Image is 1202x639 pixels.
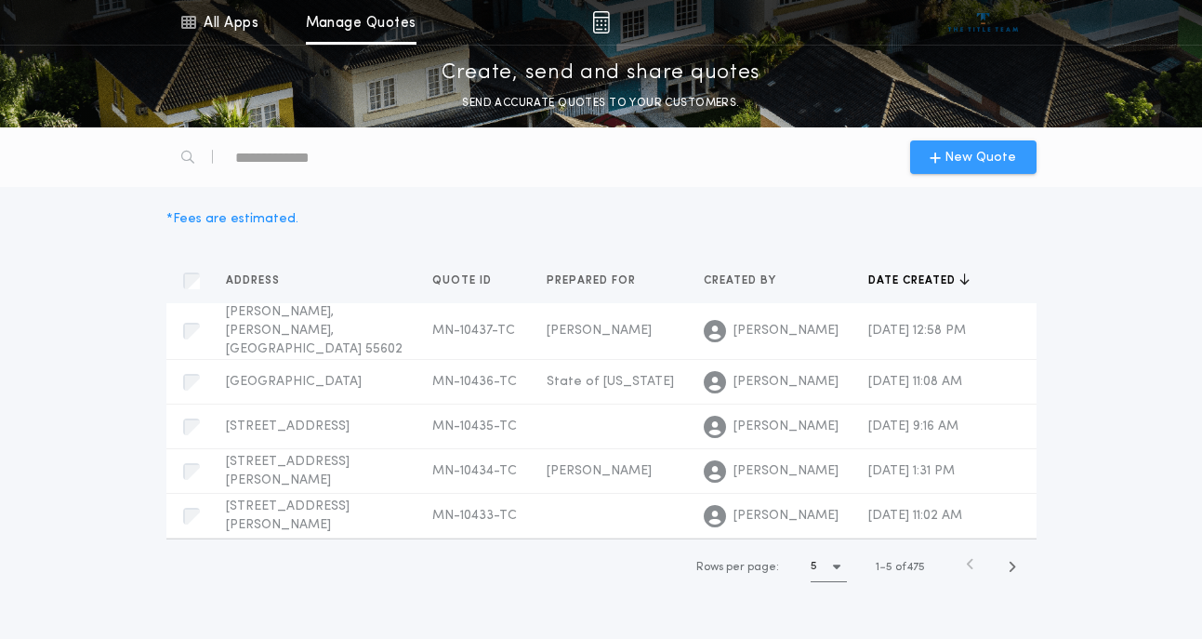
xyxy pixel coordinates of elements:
button: Created by [704,272,790,290]
span: MN-10434-TC [432,464,517,478]
span: Date created [868,273,959,288]
span: [STREET_ADDRESS][PERSON_NAME] [226,455,350,487]
p: Create, send and share quotes [442,59,760,88]
button: New Quote [910,140,1037,174]
span: [PERSON_NAME] [733,507,839,526]
span: [PERSON_NAME] [733,322,839,340]
span: Prepared for [547,273,640,288]
span: [DATE] 12:58 PM [868,324,966,338]
img: img [592,11,610,33]
span: [PERSON_NAME], [PERSON_NAME], [GEOGRAPHIC_DATA] 55602 [226,305,403,356]
span: 1 [876,562,879,573]
button: Address [226,272,294,290]
span: Created by [704,273,780,288]
button: Quote ID [432,272,506,290]
span: [PERSON_NAME] [547,324,652,338]
img: vs-icon [948,13,1018,32]
button: 5 [811,552,847,582]
span: Quote ID [432,273,495,288]
span: Rows per page: [696,562,779,573]
span: [DATE] 1:31 PM [868,464,955,478]
span: [STREET_ADDRESS] [226,419,350,433]
span: MN-10435-TC [432,419,517,433]
span: [PERSON_NAME] [733,418,839,436]
span: [PERSON_NAME] [733,462,839,481]
span: [STREET_ADDRESS][PERSON_NAME] [226,499,350,532]
span: [PERSON_NAME] [547,464,652,478]
span: [PERSON_NAME] [733,373,839,392]
span: MN-10437-TC [432,324,515,338]
span: State of [US_STATE] [547,375,674,389]
span: MN-10436-TC [432,375,517,389]
span: 5 [886,562,892,573]
span: [GEOGRAPHIC_DATA] [226,375,362,389]
span: [DATE] 11:02 AM [868,509,962,523]
p: SEND ACCURATE QUOTES TO YOUR CUSTOMERS. [462,94,739,113]
span: MN-10433-TC [432,509,517,523]
span: of 475 [895,559,925,576]
h1: 5 [811,557,817,576]
span: New Quote [944,148,1016,167]
span: [DATE] 9:16 AM [868,419,958,433]
span: [DATE] 11:08 AM [868,375,962,389]
button: Date created [868,272,970,290]
span: Address [226,273,284,288]
div: * Fees are estimated. [166,209,298,229]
